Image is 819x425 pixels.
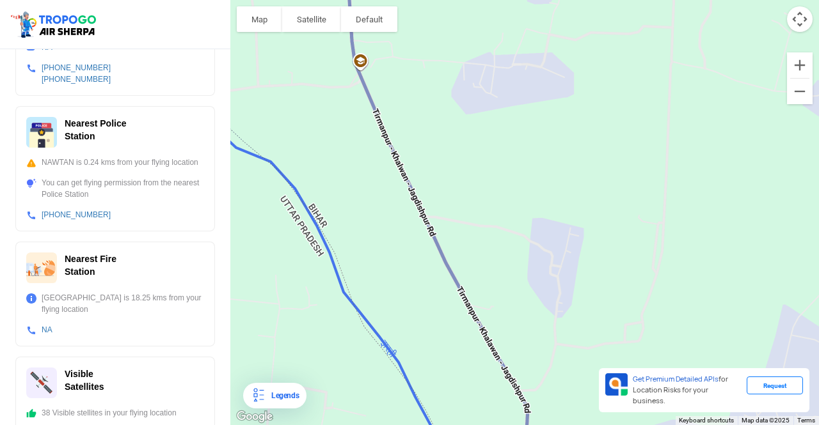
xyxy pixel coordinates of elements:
img: ic_tgdronemaps.svg [10,10,100,39]
button: Show street map [237,6,282,32]
div: Request [747,376,803,394]
button: Zoom in [787,52,813,78]
span: Nearest Fire Station [65,254,116,277]
div: Legends [266,388,299,403]
a: [PHONE_NUMBER] [42,63,111,72]
button: Map camera controls [787,6,813,32]
img: Legends [251,388,266,403]
a: [PHONE_NUMBER] [42,75,111,84]
span: Get Premium Detailed APIs [633,375,719,383]
div: for Location Risks for your business. [628,373,747,407]
a: [PHONE_NUMBER] [42,210,111,219]
div: NAWTAN is 0.24 kms from your flying location [26,157,204,168]
a: NA [42,325,52,334]
img: Premium APIs [605,373,628,396]
a: Terms [797,417,815,424]
img: ic_police_station.svg [26,117,57,148]
span: Map data ©2025 [742,417,790,424]
button: Zoom out [787,79,813,104]
img: ic_firestation.svg [26,252,57,283]
button: Keyboard shortcuts [679,416,734,425]
span: Visible Satellites [65,369,104,392]
img: ic_satellites.svg [26,367,57,398]
button: Show satellite imagery [282,6,341,32]
a: Open this area in Google Maps (opens a new window) [234,408,276,425]
img: Google [234,408,276,425]
div: 38 Visible stellites in your flying location [26,407,204,419]
div: [GEOGRAPHIC_DATA] is 18.25 kms from your flying location [26,292,204,315]
span: Nearest Police Station [65,118,127,141]
div: You can get flying permission from the nearest Police Station [26,177,204,200]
